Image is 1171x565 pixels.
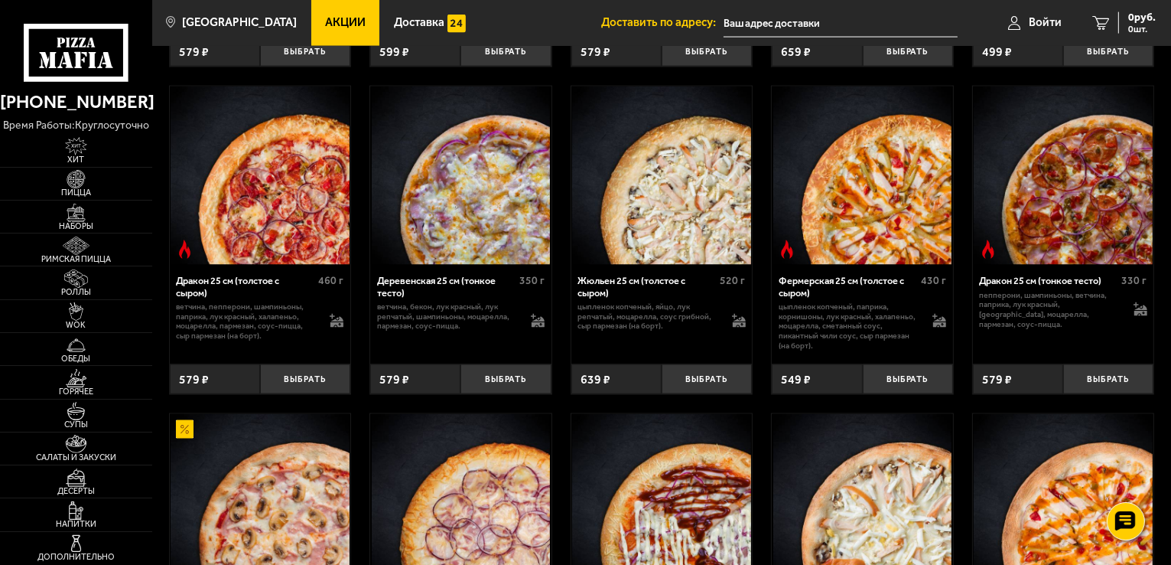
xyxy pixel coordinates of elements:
span: 0 руб. [1128,12,1156,23]
p: цыпленок копченый, паприка, корнишоны, лук красный, халапеньо, моцарелла, сметанный соус, пикантн... [779,302,920,351]
p: пепперони, шампиньоны, ветчина, паприка, лук красный, [GEOGRAPHIC_DATA], моцарелла, пармезан, соу... [979,291,1121,330]
img: Острое блюдо [979,240,997,259]
span: 430 г [921,274,946,287]
img: Жюльен 25 см (толстое с сыром) [572,87,751,266]
span: 460 г [318,274,343,287]
p: ветчина, пепперони, шампиньоны, паприка, лук красный, халапеньо, моцарелла, пармезан, соус-пицца,... [176,302,317,341]
div: Дракон 25 см (толстое с сыром) [176,275,314,299]
button: Выбрать [863,364,953,394]
span: 659 ₽ [781,44,811,59]
img: 15daf4d41897b9f0e9f617042186c801.svg [447,15,466,33]
img: Острое блюдо [176,240,194,259]
span: Акции [325,17,366,28]
a: Жюльен 25 см (толстое с сыром) [571,87,753,266]
span: 579 ₽ [379,372,409,387]
button: Выбрать [460,364,551,394]
img: Деревенская 25 см (тонкое тесто) [372,87,551,266]
a: Острое блюдоДракон 25 см (толстое с сыром) [170,87,351,266]
a: Острое блюдоДракон 25 см (тонкое тесто) [973,87,1154,266]
img: Дракон 25 см (толстое с сыром) [171,87,350,266]
div: Деревенская 25 см (тонкое тесто) [377,275,516,299]
span: 639 ₽ [581,372,610,387]
span: [GEOGRAPHIC_DATA] [182,17,297,28]
a: Острое блюдоФермерская 25 см (толстое с сыром) [772,87,953,266]
span: Войти [1029,17,1062,28]
button: Выбрать [662,364,752,394]
span: 579 ₽ [179,44,209,59]
button: Выбрать [863,37,953,67]
a: Деревенская 25 см (тонкое тесто) [370,87,551,266]
span: Доставка [394,17,444,28]
p: ветчина, бекон, лук красный, лук репчатый, шампиньоны, моцарелла, пармезан, соус-пицца. [377,302,519,331]
span: 579 ₽ [982,372,1012,387]
span: 520 г [720,274,746,287]
p: цыпленок копченый, яйцо, лук репчатый, моцарелла, соус грибной, сыр пармезан (на борт). [577,302,719,331]
div: Дракон 25 см (тонкое тесто) [979,275,1117,286]
button: Выбрать [1063,37,1153,67]
input: Ваш адрес доставки [724,9,958,38]
span: 0 шт. [1128,24,1156,34]
span: 350 г [519,274,545,287]
span: 549 ₽ [781,372,811,387]
img: Фермерская 25 см (толстое с сыром) [773,87,952,266]
span: Доставить по адресу: [601,17,724,28]
img: Дракон 25 см (тонкое тесто) [974,87,1153,266]
button: Выбрать [1063,364,1153,394]
span: 330 г [1122,274,1147,287]
button: Выбрать [260,364,350,394]
span: 599 ₽ [379,44,409,59]
img: Острое блюдо [778,240,796,259]
button: Выбрать [460,37,551,67]
span: 499 ₽ [982,44,1012,59]
span: 579 ₽ [581,44,610,59]
button: Выбрать [662,37,752,67]
div: Фермерская 25 см (толстое с сыром) [779,275,917,299]
div: Жюльен 25 см (толстое с сыром) [577,275,716,299]
button: Выбрать [260,37,350,67]
span: 579 ₽ [179,372,209,387]
img: Акционный [176,420,194,439]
